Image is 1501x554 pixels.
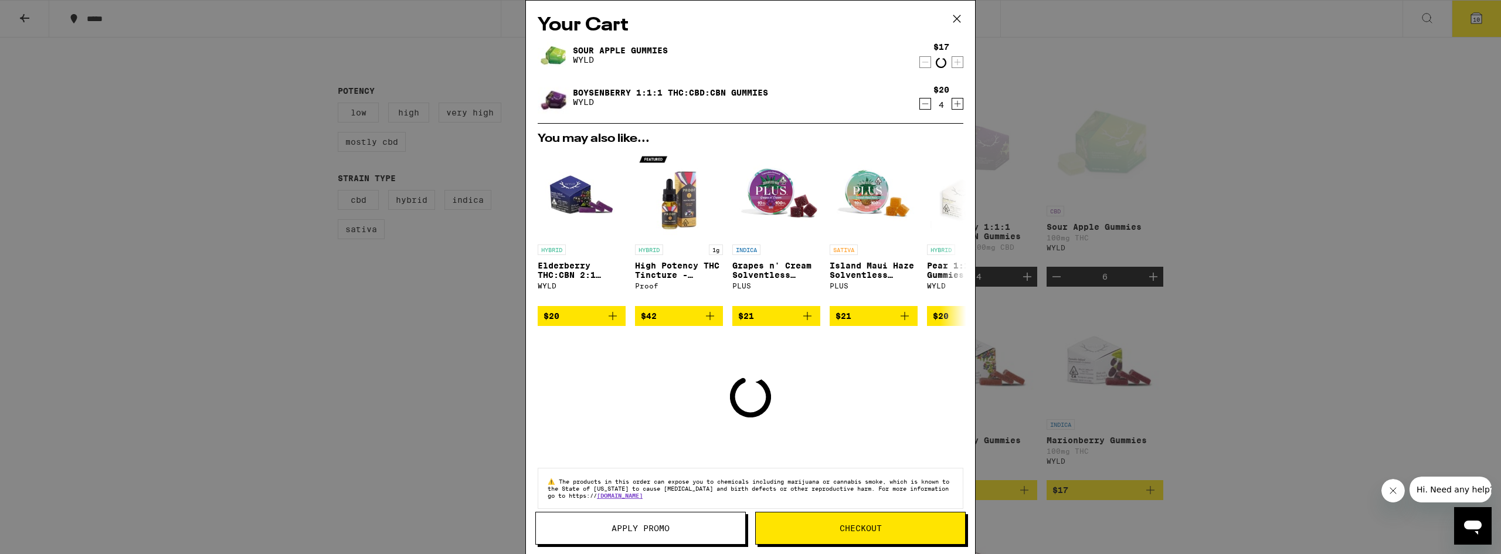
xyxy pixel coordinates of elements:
[755,512,966,545] button: Checkout
[544,311,559,321] span: $20
[732,261,820,280] p: Grapes n' Cream Solventless Gummies
[538,133,963,145] h2: You may also like...
[830,151,918,239] img: PLUS - Island Maui Haze Solventless Gummies
[535,512,746,545] button: Apply Promo
[573,97,768,107] p: WYLD
[836,311,851,321] span: $21
[927,306,1015,326] button: Add to bag
[548,478,949,499] span: The products in this order can expose you to chemicals including marijuana or cannabis smoke, whi...
[830,151,918,306] a: Open page for Island Maui Haze Solventless Gummies from PLUS
[732,151,820,306] a: Open page for Grapes n' Cream Solventless Gummies from PLUS
[840,524,882,532] span: Checkout
[830,261,918,280] p: Island Maui Haze Solventless Gummies
[573,46,668,55] a: Sour Apple Gummies
[732,151,820,239] img: PLUS - Grapes n' Cream Solventless Gummies
[732,282,820,290] div: PLUS
[573,88,768,97] a: Boysenberry 1:1:1 THC:CBD:CBN Gummies
[830,282,918,290] div: PLUS
[635,261,723,280] p: High Potency THC Tincture - 1000mg
[538,306,626,326] button: Add to bag
[919,98,931,110] button: Decrement
[830,306,918,326] button: Add to bag
[635,282,723,290] div: Proof
[538,12,963,39] h2: Your Cart
[927,282,1015,290] div: WYLD
[933,100,949,110] div: 4
[548,478,559,485] span: ⚠️
[933,42,949,52] div: $17
[927,261,1015,280] p: Pear 1:1 THC:CBG Gummies
[635,151,723,306] a: Open page for High Potency THC Tincture - 1000mg from Proof
[1410,477,1492,502] iframe: Message from company
[927,151,1015,239] img: WYLD - Pear 1:1 THC:CBG Gummies
[1454,507,1492,545] iframe: Button to launch messaging window
[933,85,949,94] div: $20
[738,311,754,321] span: $21
[538,151,626,239] img: WYLD - Elderberry THC:CBN 2:1 Gummies
[927,151,1015,306] a: Open page for Pear 1:1 THC:CBG Gummies from WYLD
[538,282,626,290] div: WYLD
[709,244,723,255] p: 1g
[538,261,626,280] p: Elderberry THC:CBN 2:1 Gummies
[641,311,657,321] span: $42
[635,244,663,255] p: HYBRID
[919,56,931,68] button: Decrement
[538,39,570,72] img: Sour Apple Gummies
[538,74,570,120] img: Boysenberry 1:1:1 THC:CBD:CBN Gummies
[732,306,820,326] button: Add to bag
[573,55,668,64] p: WYLD
[538,151,626,306] a: Open page for Elderberry THC:CBN 2:1 Gummies from WYLD
[952,56,963,68] button: Increment
[933,311,949,321] span: $20
[830,244,858,255] p: SATIVA
[927,244,955,255] p: HYBRID
[612,524,670,532] span: Apply Promo
[597,492,643,499] a: [DOMAIN_NAME]
[7,8,84,18] span: Hi. Need any help?
[952,98,963,110] button: Increment
[635,306,723,326] button: Add to bag
[732,244,760,255] p: INDICA
[1381,479,1405,502] iframe: Close message
[635,151,723,239] img: Proof - High Potency THC Tincture - 1000mg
